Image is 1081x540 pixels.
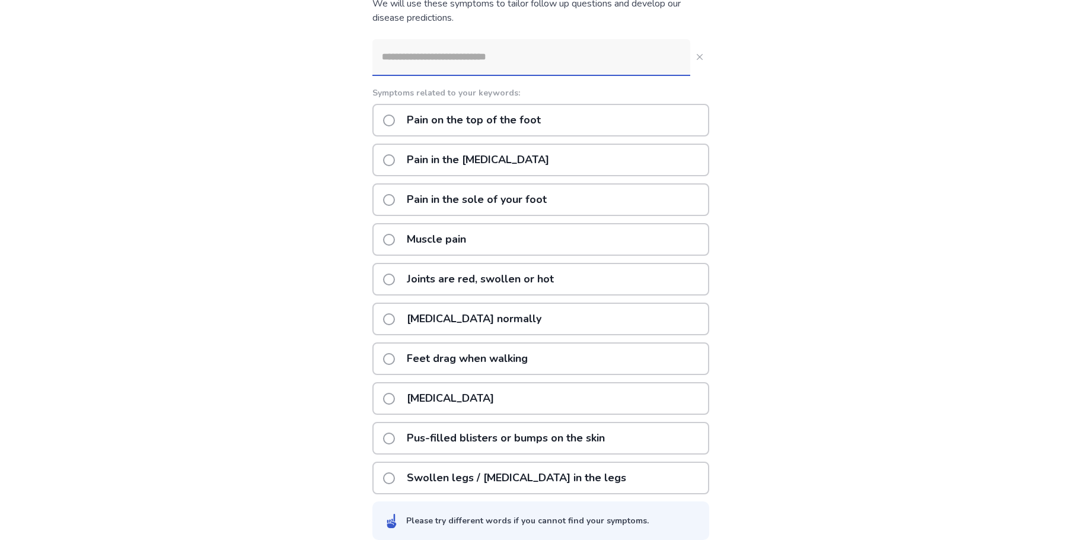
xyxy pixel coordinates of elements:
[400,423,612,453] p: Pus-filled blisters or bumps on the skin
[400,224,473,255] p: Muscle pain
[372,87,709,99] p: Symptoms related to your keywords:
[406,514,649,527] div: Please try different words if you cannot find your symptoms.
[400,463,633,493] p: Swollen legs / [MEDICAL_DATA] in the legs
[400,383,501,414] p: [MEDICAL_DATA]
[400,145,556,175] p: Pain in the [MEDICAL_DATA]
[400,344,535,374] p: Feet drag when walking
[372,39,690,75] input: Close
[400,105,548,135] p: Pain on the top of the foot
[400,304,549,334] p: [MEDICAL_DATA] normally
[400,185,554,215] p: Pain in the sole of your foot
[690,47,709,66] button: Close
[400,264,561,294] p: Joints are red, swollen or hot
